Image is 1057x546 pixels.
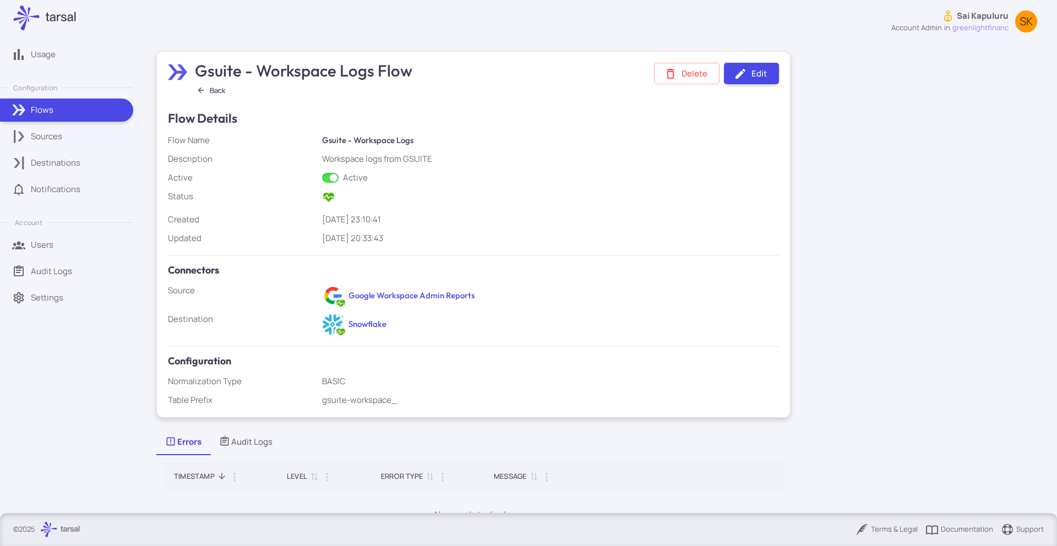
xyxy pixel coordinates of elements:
h5: Configuration [168,353,779,369]
div: Description [168,153,318,165]
h5: Connectors [168,263,779,278]
div: Table Prefix [168,394,318,406]
div: [DATE] 20:33:43 [322,232,780,244]
span: Active [343,172,368,184]
span: Active [335,326,346,338]
button: Column Actions [318,468,336,486]
p: Sources [31,130,62,143]
span: greenlightfinanc [952,23,1009,34]
a: Support [1001,523,1044,536]
div: Created [168,214,318,226]
p: Configuration [13,83,57,92]
p: Usage [31,48,56,61]
button: Column Actions [226,468,243,486]
button: Column Actions [434,468,451,486]
span: Active [335,298,346,310]
div: Level [287,469,307,483]
div: Normalization Type [168,375,318,387]
p: Users [31,239,53,251]
p: Sai Kapuluru [957,10,1009,22]
span: in [944,23,950,34]
button: Delete [654,63,720,84]
a: Google Workspace Admin Reports [348,290,475,301]
button: Sai Kapuluruaccount adminingreenlightfinancSK [885,6,1044,38]
div: Active [168,172,318,184]
div: Message [494,469,526,483]
button: Back [193,83,231,97]
h4: Flow Details [168,108,237,128]
p: Destinations [31,157,80,169]
a: Documentation [925,523,993,536]
div: Audit Logs [219,436,273,448]
p: Workspace logs from GSUITE [322,153,780,165]
span: Sort by Level descending [307,471,320,481]
span: Sorted by Timestamp descending [215,471,228,481]
p: Account [15,218,42,227]
p: BASIC [322,375,780,387]
img: Snowflake [323,314,344,335]
div: Source [168,285,318,297]
p: Audit Logs [31,265,72,277]
div: [DATE] 23:10:41 [322,214,780,226]
div: Updated [168,232,318,244]
a: Snowflake [348,319,386,329]
p: © 2025 [13,524,35,535]
div: Status [168,190,318,203]
div: account admin [891,23,942,34]
p: gsuite-workspace_ [322,394,780,406]
div: Timestamp [174,469,215,483]
span: Sort by Message descending [527,471,540,481]
p: No records to display [164,491,783,545]
h6: Gsuite - Workspace Logs [322,134,780,146]
p: Notifications [31,183,80,195]
span: SK [1020,16,1033,27]
a: Terms & Legal [856,523,918,536]
span: Active [322,195,335,206]
div: Flow Name [168,134,318,146]
img: Google Workspace Admin Reports [323,285,344,306]
div: Tabs List [156,429,791,455]
p: Flows [31,104,53,116]
div: Error Type [381,469,423,483]
div: Errors [165,436,201,448]
p: Settings [31,292,63,304]
span: Sort by Error Type descending [423,471,436,481]
a: Edit [724,63,779,84]
div: Destination [168,313,318,325]
h3: Gsuite - Workspace Logs Flow [195,61,415,80]
button: Column Actions [538,468,555,486]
